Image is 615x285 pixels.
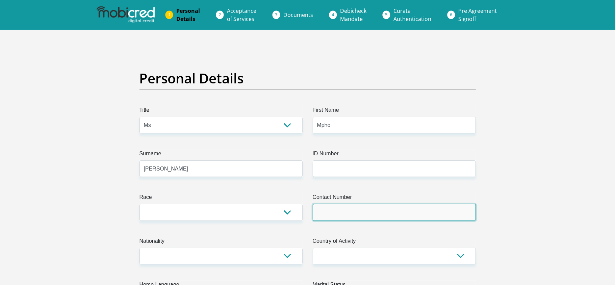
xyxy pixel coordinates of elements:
label: ID Number [313,150,476,160]
input: Contact Number [313,204,476,221]
span: Debicheck Mandate [340,7,366,23]
input: ID Number [313,160,476,177]
a: Pre AgreementSignoff [453,4,502,26]
span: Pre Agreement Signoff [458,7,497,23]
label: Contact Number [313,193,476,204]
img: mobicred logo [97,6,155,23]
label: Surname [139,150,303,160]
span: Documents [283,11,313,19]
a: DebicheckMandate [335,4,372,26]
input: Surname [139,160,303,177]
span: Curata Authentication [393,7,431,23]
span: Acceptance of Services [227,7,256,23]
label: Title [139,106,303,117]
a: Acceptanceof Services [222,4,262,26]
span: Personal Details [176,7,200,23]
input: First Name [313,117,476,133]
label: Country of Activity [313,237,476,248]
a: PersonalDetails [171,4,205,26]
a: CurataAuthentication [388,4,437,26]
label: Race [139,193,303,204]
h2: Personal Details [139,70,476,86]
label: First Name [313,106,476,117]
label: Nationality [139,237,303,248]
a: Documents [278,8,318,22]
